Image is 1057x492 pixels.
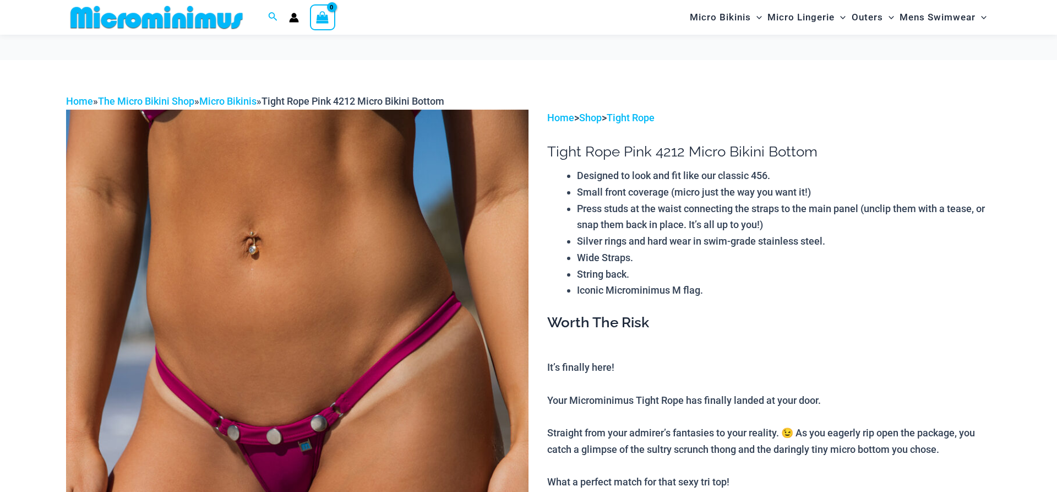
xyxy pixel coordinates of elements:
span: Micro Bikinis [690,3,751,31]
li: Silver rings and hard wear in swim-grade stainless steel. [577,233,991,250]
h1: Tight Rope Pink 4212 Micro Bikini Bottom [547,143,991,160]
span: Outers [852,3,883,31]
a: Micro BikinisMenu ToggleMenu Toggle [687,3,765,31]
span: Tight Rope Pink 4212 Micro Bikini Bottom [261,95,444,107]
span: Mens Swimwear [900,3,976,31]
span: Menu Toggle [883,3,894,31]
li: Press studs at the waist connecting the straps to the main panel (unclip them with a tease, or sn... [577,201,991,233]
h3: Worth The Risk [547,313,991,332]
a: Mens SwimwearMenu ToggleMenu Toggle [897,3,989,31]
span: Menu Toggle [751,3,762,31]
li: Wide Straps. [577,250,991,266]
a: Home [66,95,93,107]
p: > > [547,110,991,126]
a: Tight Rope [607,112,655,123]
span: » » » [66,95,444,107]
span: Micro Lingerie [767,3,835,31]
a: View Shopping Cart, empty [310,4,335,30]
span: Menu Toggle [976,3,987,31]
li: Small front coverage (micro just the way you want it!) [577,184,991,201]
a: Account icon link [289,13,299,23]
a: Search icon link [268,10,278,24]
li: Iconic Microminimus M flag. [577,282,991,299]
a: OutersMenu ToggleMenu Toggle [849,3,897,31]
a: Home [547,112,574,123]
a: Micro Bikinis [199,95,257,107]
li: Designed to look and fit like our classic 456. [577,167,991,184]
img: MM SHOP LOGO FLAT [66,5,247,30]
nav: Site Navigation [685,2,991,33]
a: Micro LingerieMenu ToggleMenu Toggle [765,3,848,31]
a: Shop [579,112,602,123]
span: Menu Toggle [835,3,846,31]
a: The Micro Bikini Shop [98,95,194,107]
li: String back. [577,266,991,283]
